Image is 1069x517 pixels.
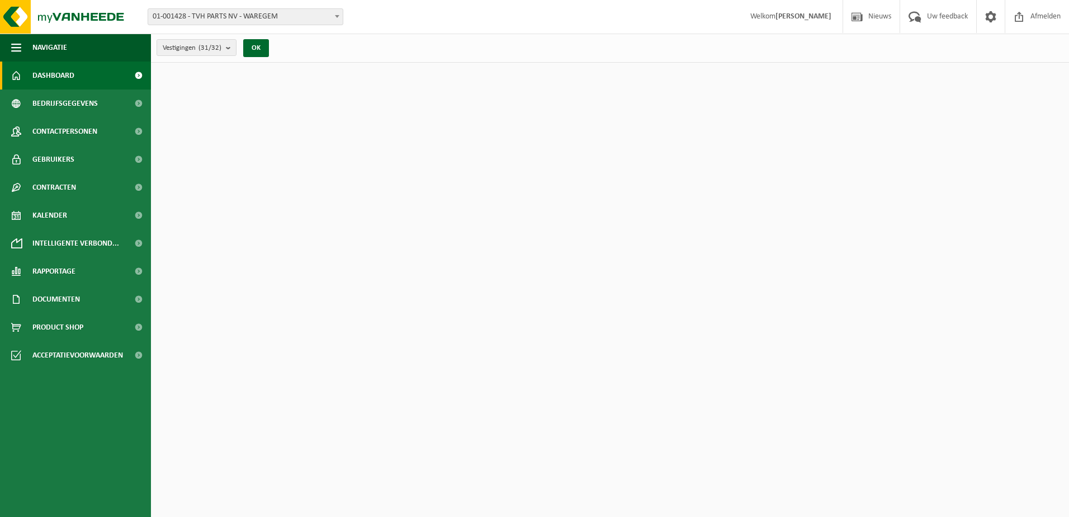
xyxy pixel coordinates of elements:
span: 01-001428 - TVH PARTS NV - WAREGEM [148,9,343,25]
strong: [PERSON_NAME] [775,12,831,21]
count: (31/32) [198,44,221,51]
span: Intelligente verbond... [32,229,119,257]
span: Dashboard [32,62,74,90]
span: Product Shop [32,313,83,341]
span: Kalender [32,201,67,229]
span: 01-001428 - TVH PARTS NV - WAREGEM [148,8,343,25]
span: Navigatie [32,34,67,62]
span: Gebruikers [32,145,74,173]
span: Contracten [32,173,76,201]
span: Documenten [32,285,80,313]
button: Vestigingen(31/32) [157,39,236,56]
span: Contactpersonen [32,117,97,145]
button: OK [243,39,269,57]
span: Acceptatievoorwaarden [32,341,123,369]
span: Vestigingen [163,40,221,57]
span: Rapportage [32,257,75,285]
span: Bedrijfsgegevens [32,90,98,117]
